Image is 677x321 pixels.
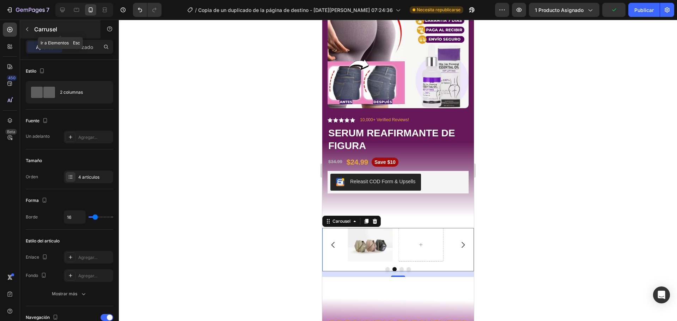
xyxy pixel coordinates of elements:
[3,3,53,17] button: 7
[7,129,15,134] font: Beta
[26,68,36,74] font: Estilo
[70,44,93,50] font: Avanzado
[322,20,474,321] iframe: Área de diseño
[634,7,654,13] font: Publicar
[60,89,83,95] font: 2 columnas
[529,3,599,17] button: 1 producto asignado
[36,44,54,50] font: Ajustes
[26,198,39,203] font: Forma
[628,3,660,17] button: Publicar
[78,273,97,278] font: Agregar...
[34,26,57,33] font: Carrusel
[26,238,60,243] font: Estilo del artículo
[417,7,461,12] font: Necesita republicarse
[52,291,77,296] font: Mostrar más
[26,174,38,179] font: Orden
[198,7,393,13] font: Copia de un duplicado de la página de destino - [DATE][PERSON_NAME] 07:24:36
[78,135,97,140] font: Agregar...
[46,6,49,13] font: 7
[26,273,38,278] font: Fondo
[26,214,38,220] font: Borde
[8,75,16,80] font: 450
[78,255,97,260] font: Agregar...
[26,134,50,139] font: Un adelanto
[78,174,99,180] font: 4 artículos
[535,7,584,13] font: 1 producto asignado
[133,3,161,17] div: Deshacer/Rehacer
[34,25,94,33] p: Carrusel
[195,7,197,13] font: /
[653,286,670,303] div: Abrir Intercom Messenger
[26,315,50,320] font: Navegación
[26,288,113,300] button: Mostrar más
[26,254,39,260] font: Enlace
[26,158,42,163] font: Tamaño
[64,211,85,223] input: Auto
[26,118,39,123] font: Fuente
